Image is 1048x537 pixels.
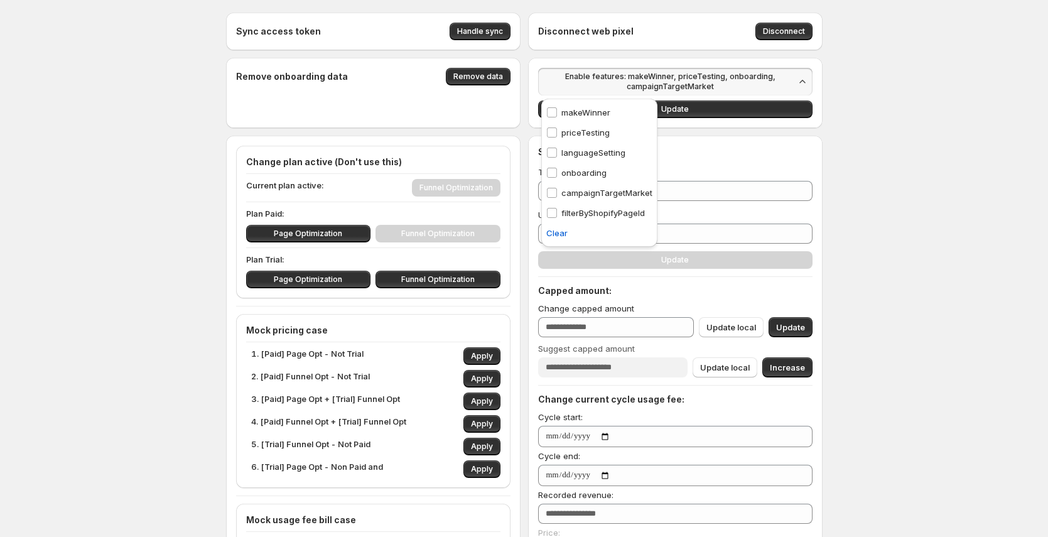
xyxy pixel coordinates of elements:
[463,415,500,433] button: Apply
[463,460,500,478] button: Apply
[538,393,813,406] h4: Change current cycle usage fee:
[246,225,371,242] button: Page Optimization
[446,68,510,85] button: Remove data
[251,438,370,455] p: 5. [Trial] Funnel Opt - Not Paid
[763,26,805,36] span: Disconnect
[538,490,613,500] span: Recorded revenue:
[251,347,364,365] p: 1. [Paid] Page Opt - Not Trial
[538,451,580,461] span: Cycle end:
[561,166,607,179] p: onboarding
[251,460,383,478] p: 6. [Trial] Page Opt - Non Paid and
[450,23,510,40] button: Handle sync
[471,442,493,452] span: Apply
[538,344,635,354] span: Suggest capped amount
[471,419,493,429] span: Apply
[755,23,813,40] button: Disconnect
[463,370,500,388] button: Apply
[546,72,795,92] span: Enable features: makeWinner, priceTesting, onboarding, campaignTargetMarket
[375,271,500,288] button: Funnel Optimization
[236,25,321,38] h4: Sync access token
[561,207,645,219] p: filterByShopifyPageId
[246,514,500,526] h4: Mock usage fee bill case
[251,370,370,388] p: 2. [Paid] Funnel Opt - Not Trial
[699,317,764,337] button: Update local
[561,106,610,119] p: makeWinner
[457,26,503,36] span: Handle sync
[546,227,568,239] span: Clear
[463,347,500,365] button: Apply
[471,374,493,384] span: Apply
[471,351,493,361] span: Apply
[538,68,813,95] button: Enable features: makeWinner, priceTesting, onboarding, campaignTargetMarket
[471,396,493,406] span: Apply
[246,207,500,220] p: Plan Paid:
[251,393,400,410] p: 3. [Paid] Page Opt + [Trial] Funnel Opt
[561,146,625,159] p: languageSetting
[538,100,813,118] button: Update
[401,274,475,285] span: Funnel Optimization
[561,126,610,139] p: priceTesting
[471,464,493,474] span: Apply
[274,274,342,285] span: Page Optimization
[274,229,342,239] span: Page Optimization
[539,223,575,243] button: Clear
[246,271,371,288] button: Page Optimization
[776,321,805,334] span: Update
[246,156,500,168] h4: Change plan active (Don't use this)
[246,179,324,197] p: Current plan active:
[236,70,348,83] h4: Remove onboarding data
[538,285,813,297] h4: Capped amount:
[246,324,500,337] h4: Mock pricing case
[251,415,406,433] p: 4. [Paid] Funnel Opt + [Trial] Funnel Opt
[463,438,500,455] button: Apply
[538,25,634,38] h4: Disconnect web pixel
[661,104,689,114] span: Update
[762,357,813,377] button: Increase
[463,393,500,410] button: Apply
[700,361,750,374] span: Update local
[246,253,500,266] p: Plan Trial:
[538,412,583,422] span: Cycle start:
[453,72,503,82] span: Remove data
[693,357,757,377] button: Update local
[769,317,813,337] button: Update
[706,321,756,334] span: Update local
[561,187,652,199] p: campaignTargetMarket
[770,361,805,374] span: Increase
[538,303,634,313] span: Change capped amount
